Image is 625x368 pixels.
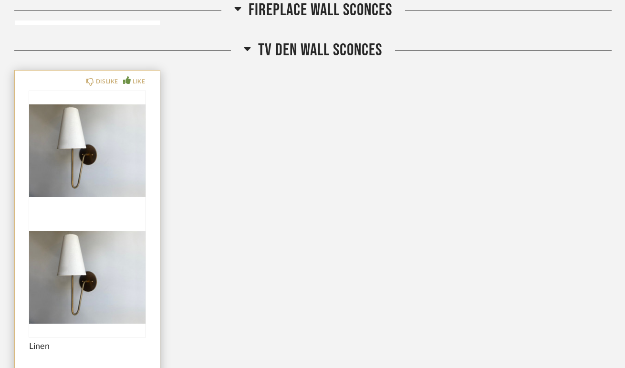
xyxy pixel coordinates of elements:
[29,91,146,210] img: undefined
[258,40,382,61] span: TV Den Wall Sconces
[29,218,146,337] img: undefined
[96,77,118,86] div: DISLIKE
[133,77,145,86] div: LIKE
[29,341,146,352] span: Linen
[29,91,146,210] div: 0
